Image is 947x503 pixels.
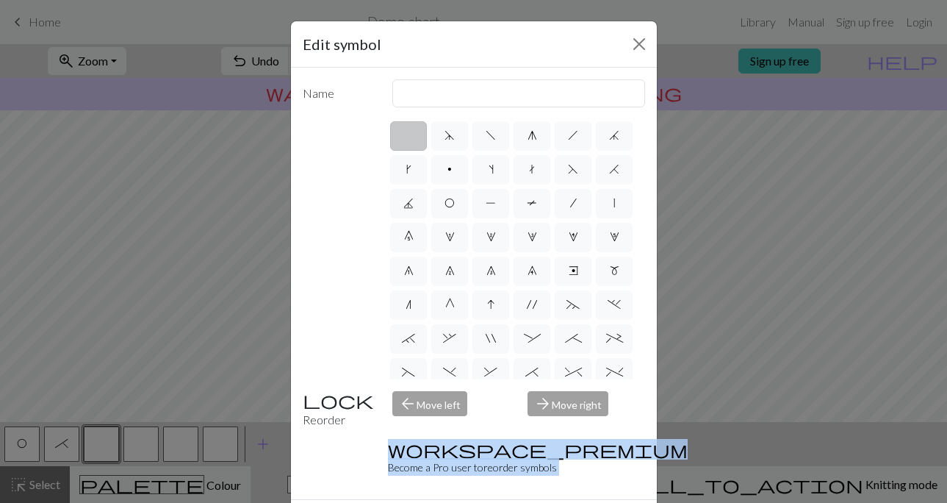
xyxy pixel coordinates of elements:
[447,163,452,175] span: p
[388,443,688,474] small: to reorder symbols
[489,163,494,175] span: s
[487,299,494,310] span: I
[570,197,577,209] span: /
[445,299,455,310] span: G
[294,391,384,429] div: Reorder
[524,332,541,344] span: :
[445,231,455,243] span: 1
[406,299,411,310] span: n
[610,265,619,277] span: m
[486,197,496,209] span: P
[569,231,578,243] span: 4
[444,129,455,141] span: d
[527,265,537,277] span: 9
[608,299,621,310] span: .
[565,332,582,344] span: ;
[486,332,496,344] span: "
[606,332,623,344] span: +
[403,197,414,209] span: J
[613,197,615,209] span: |
[609,163,619,175] span: H
[486,265,496,277] span: 8
[402,366,415,378] span: (
[484,366,497,378] span: &
[445,265,455,277] span: 7
[606,366,623,378] span: %
[565,366,582,378] span: ^
[404,231,414,243] span: 0
[388,439,688,460] span: workspace_premium
[529,163,535,175] span: t
[443,366,456,378] span: )
[388,443,688,474] a: Become a Pro user
[527,299,537,310] span: '
[566,299,580,310] span: ~
[627,32,651,56] button: Close
[569,265,578,277] span: e
[294,79,384,107] label: Name
[527,231,537,243] span: 3
[406,163,411,175] span: k
[609,129,619,141] span: j
[404,265,414,277] span: 6
[527,129,537,141] span: g
[486,231,496,243] span: 2
[486,129,496,141] span: f
[402,332,415,344] span: `
[568,129,578,141] span: h
[444,197,455,209] span: O
[568,163,578,175] span: F
[443,332,456,344] span: ,
[303,33,381,55] h5: Edit symbol
[527,197,537,209] span: T
[610,231,619,243] span: 5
